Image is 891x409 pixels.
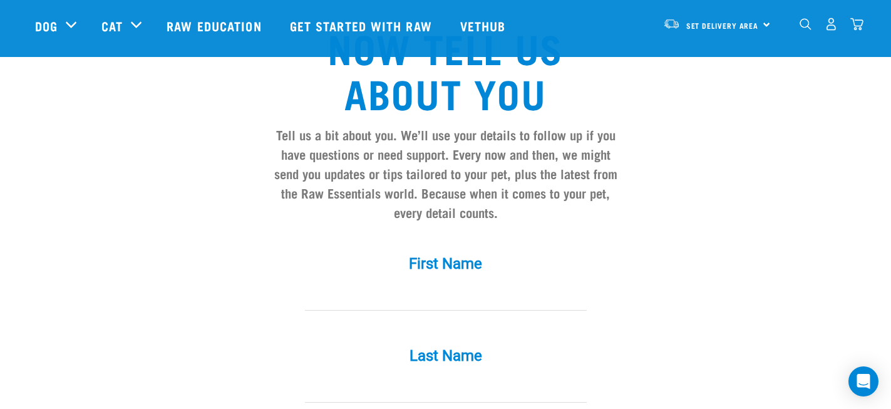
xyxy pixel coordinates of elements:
[686,23,759,28] span: Set Delivery Area
[258,344,634,367] label: Last Name
[154,1,277,51] a: Raw Education
[258,252,634,275] label: First Name
[825,18,838,31] img: user.png
[268,24,624,115] h2: Now tell us about you
[800,18,811,30] img: home-icon-1@2x.png
[268,125,624,222] h4: Tell us a bit about you. We’ll use your details to follow up if you have questions or need suppor...
[850,18,863,31] img: home-icon@2x.png
[663,18,680,29] img: van-moving.png
[35,16,58,35] a: Dog
[448,1,522,51] a: Vethub
[101,16,123,35] a: Cat
[277,1,448,51] a: Get started with Raw
[848,366,878,396] div: Open Intercom Messenger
